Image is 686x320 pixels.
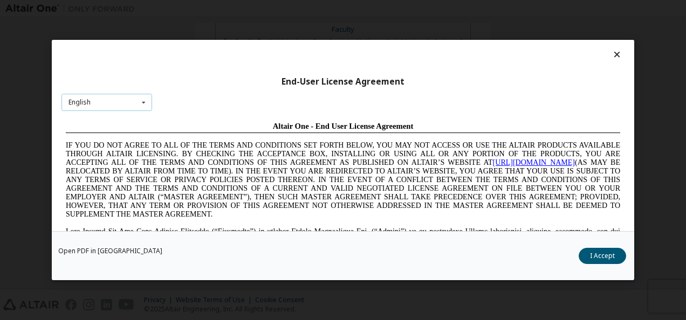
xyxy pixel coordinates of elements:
[61,76,625,87] div: End-User License Agreement
[4,24,559,101] span: IF YOU DO NOT AGREE TO ALL OF THE TERMS AND CONDITIONS SET FORTH BELOW, YOU MAY NOT ACCESS OR USE...
[4,110,559,187] span: Lore Ipsumd Sit Ame Cons Adipisc Elitseddo (“Eiusmodte”) in utlabor Etdolo Magnaaliqua Eni. (“Adm...
[211,4,352,13] span: Altair One - End User License Agreement
[579,248,626,264] button: I Accept
[68,99,91,106] div: English
[58,248,162,254] a: Open PDF in [GEOGRAPHIC_DATA]
[431,41,513,49] a: [URL][DOMAIN_NAME]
